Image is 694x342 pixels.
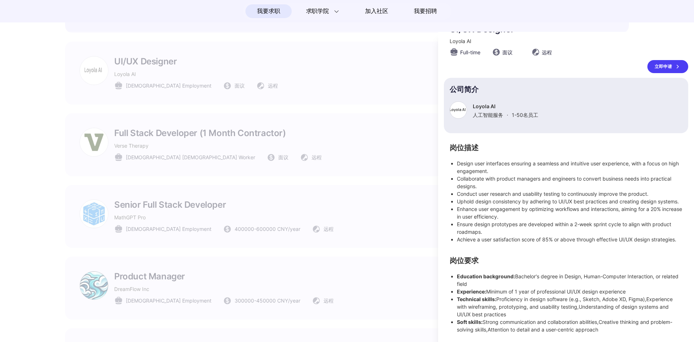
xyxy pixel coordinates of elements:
p: Loyola AI [473,103,538,109]
strong: Experience: [457,288,486,295]
p: 公司简介 [450,86,682,93]
li: Minimum of 1 year of professional UI/UX design experience [457,288,682,295]
li: Bachelor's degree in Design, Human-Computer Interaction, or related field [457,273,682,288]
span: 面议 [502,48,513,56]
span: 加入社区 [365,5,388,17]
span: 我要招聘 [414,7,437,16]
a: 立即申请 [647,60,688,73]
li: Enhance user engagement by optimizing workflows and interactions, aiming for a 20% increase in us... [457,205,682,220]
h2: 岗位要求 [450,258,682,264]
span: 远程 [542,48,552,56]
span: Loyola AI [450,38,471,44]
li: Strong communication and collaboration abilities,Creative thinking and problem-solving skills,Att... [457,318,682,333]
span: 1-50 名员工 [512,112,538,118]
li: Conduct user research and usability testing to continuously improve the product. [457,190,682,198]
span: 人工智能服务 [473,112,503,118]
li: Achieve a user satisfaction score of 85% or above through effective UI/UX design strategies. [457,236,682,243]
li: Design user interfaces ensuring a seamless and intuitive user experience, with a focus on high en... [457,160,682,175]
li: Uphold design consistency by adhering to UI/UX best practices and creating design systems. [457,198,682,205]
h2: 岗位描述 [450,145,682,151]
strong: Education background: [457,273,515,279]
span: 我要求职 [257,5,280,17]
span: Full-time [460,48,480,56]
span: 求职学院 [306,7,329,16]
li: Proficiency in design software (e.g., Sketch, Adobe XD, Figma),Experience with wireframing, proto... [457,295,682,318]
strong: Soft skills: [457,319,483,325]
span: · [507,112,508,118]
li: Collaborate with product managers and engineers to convert business needs into practical designs. [457,175,682,190]
strong: Technical skills: [457,296,496,302]
li: Ensure design prototypes are developed within a 2-week sprint cycle to align with product roadmaps. [457,220,682,236]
